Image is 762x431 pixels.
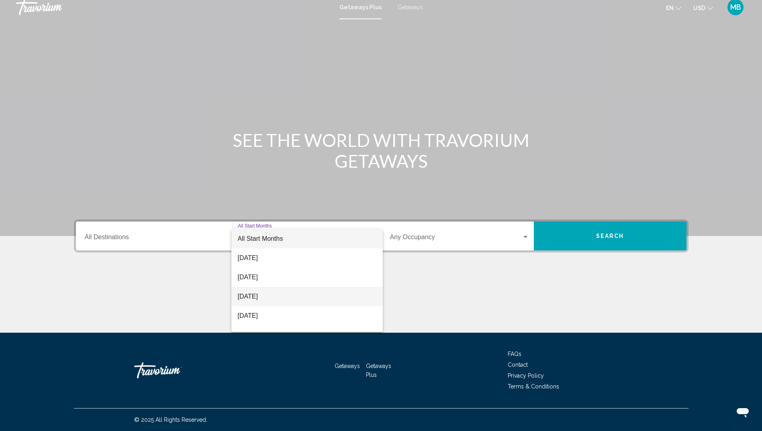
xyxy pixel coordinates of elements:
span: [DATE] [238,306,376,325]
iframe: Button to launch messaging window [730,399,756,425]
span: [DATE] [238,287,376,306]
span: All Start Months [238,235,283,242]
span: [DATE] [238,268,376,287]
span: [DATE] [238,325,376,345]
span: [DATE] [238,248,376,268]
